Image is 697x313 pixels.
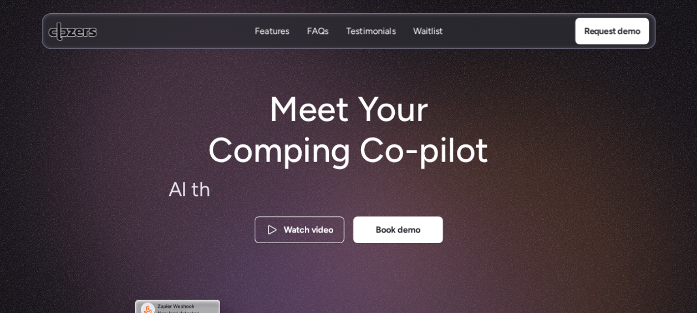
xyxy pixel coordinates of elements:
a: Request demo [575,18,649,44]
a: TestimonialsTestimonials [346,25,395,38]
span: p [330,181,341,209]
p: Testimonials [346,37,395,49]
span: I [181,176,186,203]
p: FAQs [307,37,328,49]
span: n [415,181,426,209]
span: n [390,181,401,209]
p: Book demo [375,223,420,237]
p: Waitlist [413,37,442,49]
span: f [373,181,379,209]
span: m [231,176,248,203]
span: u [379,181,390,209]
span: e [267,177,278,204]
span: l [492,181,496,209]
a: Book demo [353,216,443,243]
span: c [292,180,302,208]
p: FAQs [307,25,328,37]
span: t [191,176,199,203]
span: n [345,181,356,209]
span: s [516,181,525,209]
span: k [258,176,267,204]
a: WaitlistWaitlist [413,25,442,38]
span: a [210,176,219,203]
span: a [248,176,258,203]
span: e [496,181,506,209]
p: Request demo [584,24,640,38]
span: s [507,181,516,209]
span: o [467,181,478,209]
p: Features [255,37,289,49]
span: i [342,181,345,209]
p: Watch video [283,223,333,237]
span: f [453,181,460,209]
a: FeaturesFeatures [255,25,289,38]
h1: Meet Your Comping Co-pilot [198,89,499,171]
p: Features [255,25,289,37]
span: a [405,181,415,209]
span: o [302,181,313,209]
span: m [313,181,330,209]
span: f [460,181,466,209]
span: r [478,181,484,209]
span: t [219,176,226,203]
a: FAQsFAQs [307,25,328,38]
span: A [169,176,181,203]
span: . [525,181,528,209]
p: Waitlist [413,25,442,37]
span: s [278,178,287,205]
span: g [357,181,368,209]
span: d [426,181,437,209]
span: e [442,181,452,209]
span: h [199,176,210,203]
span: t [485,181,492,209]
p: Testimonials [346,25,395,37]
